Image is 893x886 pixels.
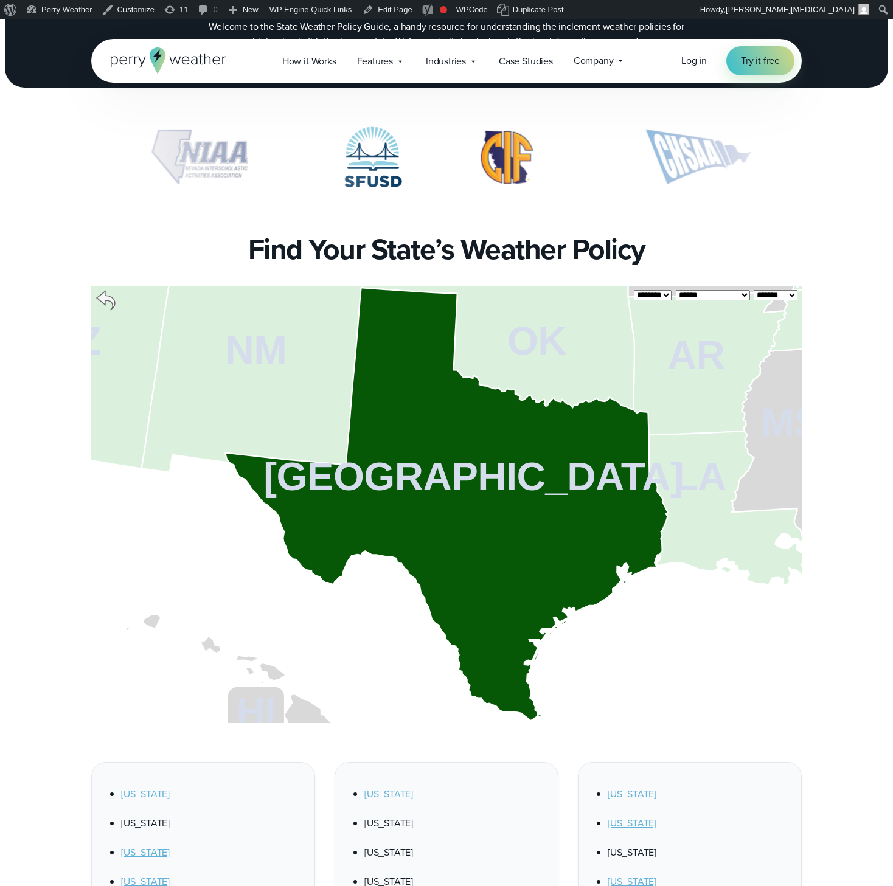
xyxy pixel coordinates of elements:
[440,6,447,13] div: Needs improvement
[488,49,563,74] a: Case Studies
[248,232,645,266] h2: Find Your State’s Weather Policy
[426,54,466,69] span: Industries
[669,333,726,378] tspan: AR
[364,787,413,801] a: [US_STATE]
[741,54,780,68] span: Try it free
[608,816,656,830] a: [US_STATE]
[344,126,402,187] div: 3 of 10
[681,54,707,68] a: Log in
[91,126,802,193] div: slideshow
[507,319,566,363] tspan: OK
[49,319,101,363] tspan: AZ
[613,126,785,187] div: 5 of 10
[364,831,543,860] li: [US_STATE]
[113,126,285,187] div: 2 of 10
[203,19,690,49] p: Welcome to the State Weather Policy Guide, a handy resource for understanding the inclement weath...
[762,400,821,445] tspan: MS
[613,126,785,187] img: CHSAA-Colorado-High-School-Activities-Association.svg
[226,328,287,372] tspan: NM
[237,690,276,735] tspan: HI
[121,801,300,831] li: [US_STATE]
[113,126,285,187] img: NIAA-Nevada-Interscholastic-Activities-Association.svg
[121,787,170,801] a: [US_STATE]
[282,54,336,69] span: How it Works
[357,54,393,69] span: Features
[726,5,855,14] span: [PERSON_NAME][MEDICAL_DATA]
[460,126,554,187] img: CIF.svg
[263,454,684,499] tspan: [GEOGRAPHIC_DATA]
[674,454,726,499] tspan: LA
[272,49,347,74] a: How it Works
[499,54,553,69] span: Case Studies
[364,801,543,831] li: [US_STATE]
[574,54,614,68] span: Company
[608,831,787,860] li: [US_STATE]
[344,126,402,187] img: San Fransisco Unified School District
[726,46,794,75] a: Try it free
[608,787,656,801] a: [US_STATE]
[121,845,170,859] a: [US_STATE]
[460,126,554,187] div: 4 of 10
